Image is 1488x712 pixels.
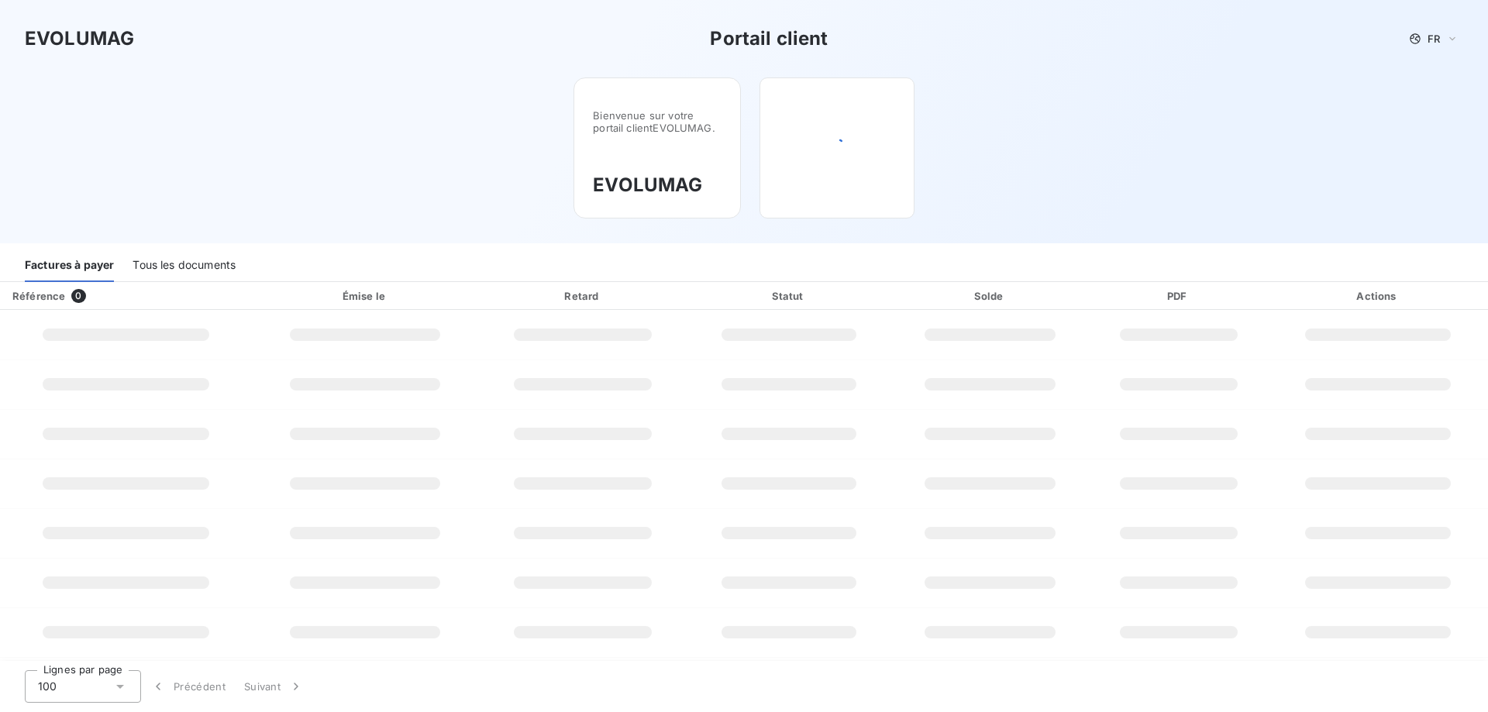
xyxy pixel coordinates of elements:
[12,290,65,302] div: Référence
[25,25,134,53] h3: EVOLUMAG
[1093,288,1265,304] div: PDF
[482,288,684,304] div: Retard
[38,679,57,694] span: 100
[894,288,1087,304] div: Solde
[1271,288,1485,304] div: Actions
[141,670,235,703] button: Précédent
[691,288,888,304] div: Statut
[235,670,313,703] button: Suivant
[1428,33,1440,45] span: FR
[133,249,236,282] div: Tous les documents
[71,289,85,303] span: 0
[593,171,722,199] h3: EVOLUMAG
[710,25,828,53] h3: Portail client
[255,288,476,304] div: Émise le
[25,249,114,282] div: Factures à payer
[593,109,722,134] span: Bienvenue sur votre portail client EVOLUMAG .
